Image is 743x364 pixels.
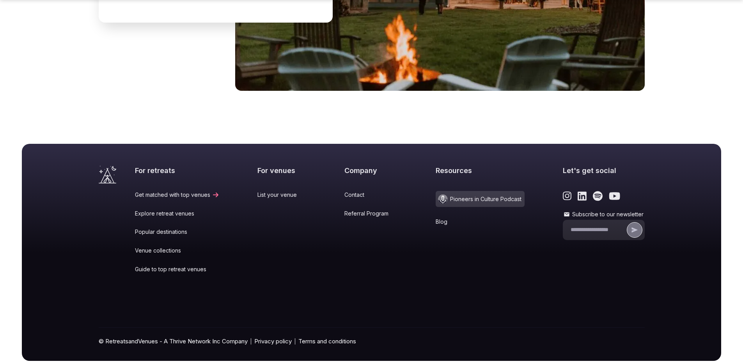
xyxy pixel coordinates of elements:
[135,265,220,273] a: Guide to top retreat venues
[135,228,220,236] a: Popular destinations
[135,191,220,199] a: Get matched with top venues
[609,191,620,201] a: Link to the retreats and venues Youtube page
[99,328,645,361] div: © RetreatsandVenues - A Thrive Network Inc Company
[344,166,398,175] h2: Company
[344,191,398,199] a: Contact
[563,210,645,218] label: Subscribe to our newsletter
[298,337,356,345] a: Terms and conditions
[344,210,398,217] a: Referral Program
[436,218,525,226] a: Blog
[257,191,306,199] a: List your venue
[99,166,116,184] a: Visit the homepage
[135,247,220,254] a: Venue collections
[436,166,525,175] h2: Resources
[257,166,306,175] h2: For venues
[563,166,645,175] h2: Let's get social
[563,191,572,201] a: Link to the retreats and venues Instagram page
[578,191,587,201] a: Link to the retreats and venues LinkedIn page
[436,191,525,207] a: Pioneers in Culture Podcast
[593,191,603,201] a: Link to the retreats and venues Spotify page
[135,210,220,217] a: Explore retreat venues
[254,337,292,345] a: Privacy policy
[135,166,220,175] h2: For retreats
